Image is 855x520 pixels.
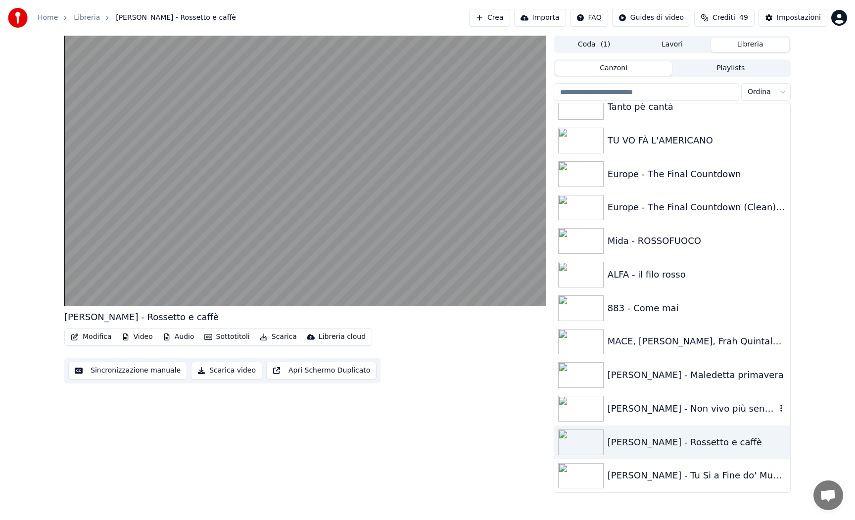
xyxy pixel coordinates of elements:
[514,9,566,27] button: Importa
[159,330,198,344] button: Audio
[469,9,510,27] button: Crea
[739,13,748,23] span: 49
[118,330,157,344] button: Video
[748,87,771,97] span: Ordina
[813,480,843,510] div: Aprire la chat
[570,9,608,27] button: FAQ
[38,13,236,23] nav: breadcrumb
[68,362,187,379] button: Sincronizzazione manuale
[633,38,712,52] button: Lavori
[608,469,786,482] div: [PERSON_NAME] - Tu Si a Fine do' Munno
[67,330,116,344] button: Modifica
[608,435,786,449] div: [PERSON_NAME] - Rossetto e caffè
[608,100,786,114] div: Tanto pè cantà
[608,268,786,282] div: ALFA - il filo rosso
[608,167,786,181] div: Europe - The Final Countdown
[74,13,100,23] a: Libreria
[694,9,755,27] button: Crediti49
[777,13,821,23] div: Impostazioni
[116,13,236,23] span: [PERSON_NAME] - Rossetto e caffè
[672,61,789,76] button: Playlists
[608,234,786,248] div: Mida - ROSSOFUOCO
[608,402,776,416] div: [PERSON_NAME] - Non vivo più senza te K
[711,38,789,52] button: Libreria
[608,334,786,348] div: MACE, [PERSON_NAME], Frah Quintale - FUOCO DI PAGLIA ঌ ft. Gemitaiz
[266,362,377,379] button: Apri Schermo Duplicato
[38,13,58,23] a: Home
[608,301,786,315] div: 883 - Come mai
[8,8,28,28] img: youka
[612,9,690,27] button: Guides di video
[608,368,786,382] div: [PERSON_NAME] - Maledetta primavera
[191,362,262,379] button: Scarica video
[555,38,633,52] button: Coda
[608,200,786,214] div: Europe - The Final Countdown (Clean) (Single) (HD)
[200,330,254,344] button: Sottotitoli
[608,134,786,147] div: TU VO FÀ L'AMERICANO
[601,40,611,49] span: ( 1 )
[555,61,672,76] button: Canzoni
[256,330,301,344] button: Scarica
[64,310,219,324] div: [PERSON_NAME] - Rossetto e caffè
[759,9,827,27] button: Impostazioni
[319,332,366,342] div: Libreria cloud
[712,13,735,23] span: Crediti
